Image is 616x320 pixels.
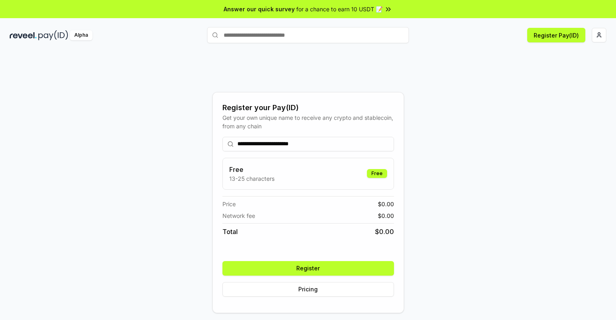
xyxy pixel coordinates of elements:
[224,5,295,13] span: Answer our quick survey
[222,102,394,113] div: Register your Pay(ID)
[222,282,394,297] button: Pricing
[296,5,383,13] span: for a chance to earn 10 USDT 📝
[378,200,394,208] span: $ 0.00
[222,200,236,208] span: Price
[222,261,394,276] button: Register
[367,169,387,178] div: Free
[222,211,255,220] span: Network fee
[229,174,274,183] p: 13-25 characters
[10,30,37,40] img: reveel_dark
[70,30,92,40] div: Alpha
[222,113,394,130] div: Get your own unique name to receive any crypto and stablecoin, from any chain
[38,30,68,40] img: pay_id
[527,28,585,42] button: Register Pay(ID)
[375,227,394,236] span: $ 0.00
[378,211,394,220] span: $ 0.00
[222,227,238,236] span: Total
[229,165,274,174] h3: Free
